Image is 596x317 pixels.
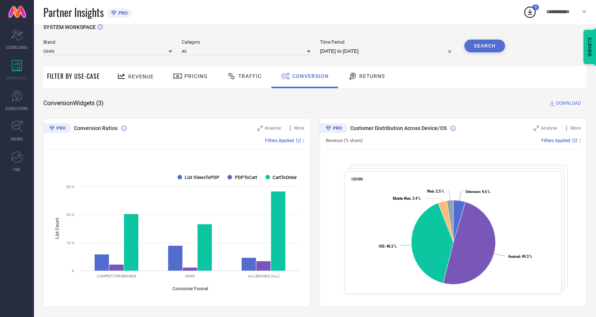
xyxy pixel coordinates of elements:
tspan: Unknown [466,190,480,194]
span: Returns [359,73,385,79]
span: SUGGESTIONS [6,106,29,111]
span: Revenue (% share) [326,138,363,143]
span: Filter By Use-Case [47,72,100,81]
text: ISHIN [185,274,195,278]
text: : 3.4 % [393,196,421,201]
span: Traffic [238,73,262,79]
span: Filters Applied [265,138,294,143]
span: Filters Applied [541,138,570,143]
tspan: List Count [55,218,60,239]
text: 0 [72,269,74,273]
span: Pricing [184,73,208,79]
span: Revenue [128,74,154,80]
span: Customer Distribution Across Device/OS [350,125,447,131]
span: Brand [43,40,172,45]
div: Premium [320,123,348,135]
span: Analyse [265,126,281,131]
text: 20 % [66,213,74,217]
text: List ViewsToPDP [185,175,219,180]
input: Select time period [320,47,455,56]
span: Category [182,40,311,45]
span: PRO [116,10,128,16]
span: FWD [14,167,21,172]
text: 10 % [66,241,74,245]
div: Open download list [523,5,537,19]
svg: Zoom [257,126,263,131]
text: : 49.3 % [508,254,532,259]
text: CartToOrder [273,175,297,180]
span: | [579,138,581,143]
span: Time Period [320,40,455,45]
svg: Zoom [534,126,539,131]
span: Partner Insights [43,5,104,20]
tspan: Web [427,189,434,193]
span: Conversion Ratios [74,125,118,131]
span: WORKSPACE [7,75,28,81]
span: 1 [535,5,537,10]
span: More [570,126,581,131]
span: Conversion Widgets ( 3 ) [43,100,104,107]
text: PDPToCart [235,175,257,180]
button: Search [464,40,505,52]
text: : 2.5 % [427,189,444,193]
span: | [303,138,304,143]
div: Premium [43,123,71,135]
span: Conversion [292,73,329,79]
tspan: IOS [379,244,385,248]
text: : 40.2 % [379,244,397,248]
tspan: Android [508,254,520,259]
span: Analyse [541,126,557,131]
text: : 4.6 % [466,190,490,194]
span: ISHIN [352,176,363,182]
span: TRENDS [11,136,23,142]
tspan: Consumer Funnel [172,286,208,291]
span: SCORECARDS [6,44,28,50]
text: 30 % [66,185,74,189]
span: DOWNLOAD [556,100,581,107]
span: More [294,126,304,131]
text: ALL BRANDS (ALL) [248,274,279,278]
span: SYSTEM WORKSPACE [43,24,96,30]
text: COMPETITOR BRANDS [97,274,136,278]
tspan: Mobile Web [393,196,411,201]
